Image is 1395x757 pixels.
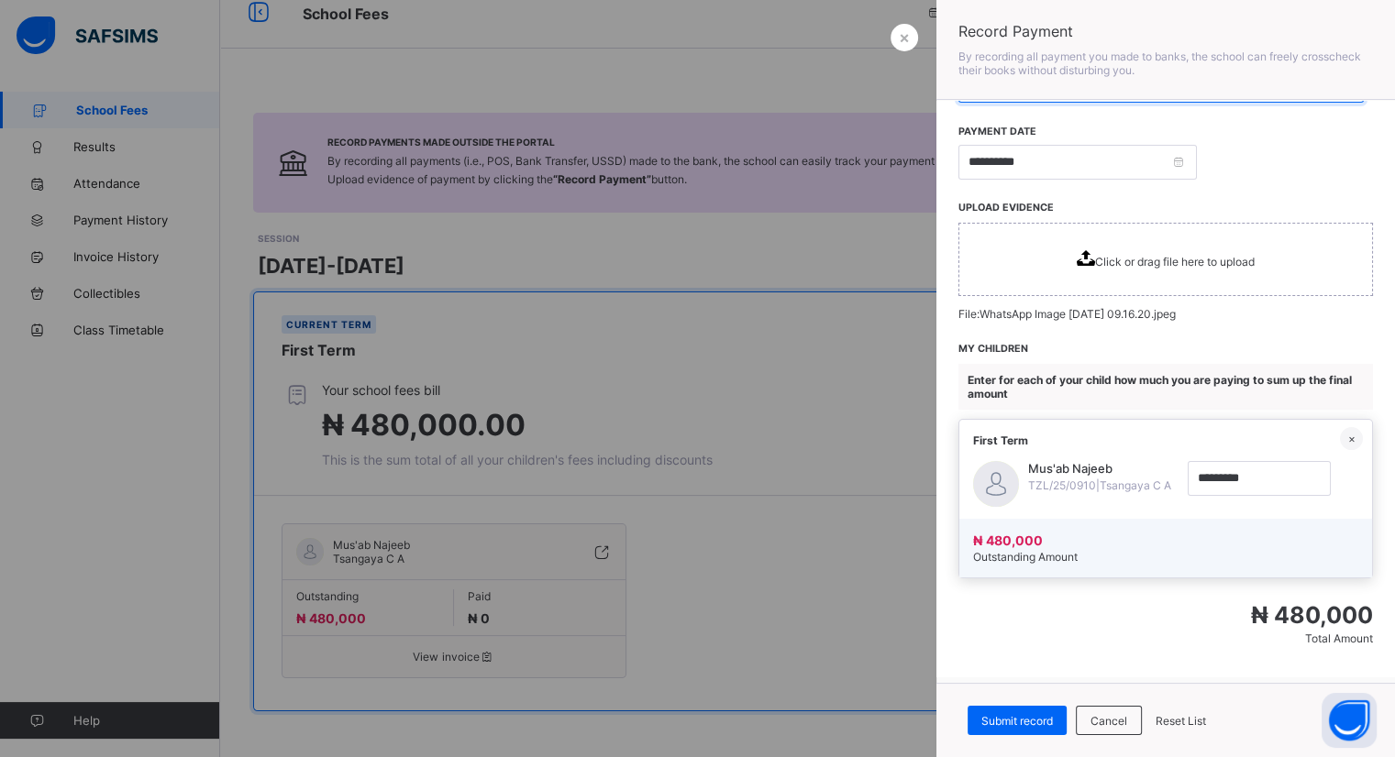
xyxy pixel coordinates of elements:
[958,126,1036,137] label: Payment date
[1251,601,1373,629] span: ₦ 480,000
[1028,461,1171,476] span: Mus'ab Najeeb
[973,550,1078,564] span: Outstanding Amount
[958,343,1028,355] span: MY CHILDREN
[958,202,1054,214] span: UPLOAD EVIDENCE
[1305,631,1373,645] span: Total Amount
[968,373,1352,400] span: Enter for each of your child how much you are paying to sum up the final amount
[1095,255,1255,269] span: Click or drag file here to upload
[1156,714,1206,728] span: Reset List
[1322,693,1377,748] button: Open asap
[958,307,1373,321] p: File: WhatsApp Image [DATE] 09.16.20.jpeg
[981,714,1053,728] span: Submit record
[1091,714,1127,728] span: Cancel
[1340,427,1363,450] div: ×
[1028,478,1171,492] span: TZL/25/0910 | Tsangaya C A
[958,223,1373,296] span: Click or drag file here to upload
[899,27,910,47] span: ×
[973,433,1028,447] span: First Term
[973,532,1043,548] span: ₦ 480,000
[958,22,1373,40] span: Record Payment
[958,49,1361,77] span: By recording all payment you made to banks, the school can freely crosscheck their books without ...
